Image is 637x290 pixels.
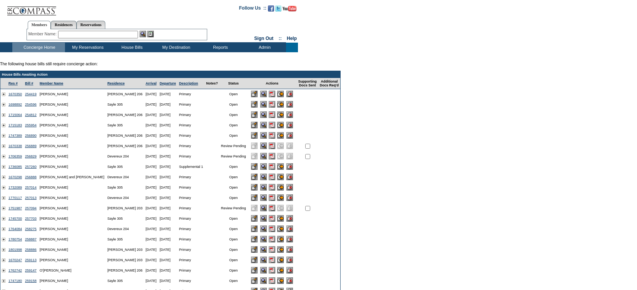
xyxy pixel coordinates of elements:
[178,193,205,203] td: Primary
[277,101,284,108] input: Submit for Processing
[178,151,205,162] td: Primary
[269,257,275,263] img: b_pdf.gif
[28,21,51,29] a: Members
[158,224,178,234] td: [DATE]
[318,78,340,89] td: Additional Docs Req'd
[146,81,157,85] a: Arrival
[158,182,178,193] td: [DATE]
[251,205,258,211] img: Edit
[198,43,242,52] td: Reports
[158,99,178,110] td: [DATE]
[2,227,5,231] img: plus.gif
[38,182,106,193] td: [PERSON_NAME]
[269,174,275,180] img: b_pdf.gif
[144,89,158,99] td: [DATE]
[38,172,106,182] td: [PERSON_NAME] and [PERSON_NAME]
[260,205,267,211] input: View
[277,194,284,201] input: Submit for Processing
[77,21,105,29] a: Reservations
[286,153,293,159] img: Delete
[38,120,106,131] td: [PERSON_NAME]
[25,175,37,179] a: 256888
[251,225,258,232] input: Edit
[0,71,340,78] td: House Bills Awaiting Action
[269,163,275,170] img: b_pdf.gif
[269,184,275,191] img: b_pdf.gif
[220,234,248,245] td: Open
[178,245,205,255] td: Primary
[269,111,275,118] img: b_pdf.gif
[106,110,144,120] td: [PERSON_NAME] 206
[251,184,258,191] input: Edit
[38,276,106,286] td: [PERSON_NAME]
[2,259,5,262] img: plus.gif
[251,236,258,242] input: Edit
[277,91,284,97] input: Submit for Processing
[8,113,22,117] a: 1715064
[2,269,5,272] img: plus.gif
[2,165,5,169] img: plus.gif
[25,206,37,210] a: 257094
[2,217,5,220] img: plus.gif
[147,31,154,37] img: Reservations
[286,174,293,180] input: Delete
[2,103,5,106] img: plus.gif
[8,279,22,283] a: 1747180
[248,78,297,89] td: Actions
[178,224,205,234] td: Primary
[38,214,106,224] td: [PERSON_NAME]
[106,203,144,214] td: [PERSON_NAME] 203
[8,196,22,200] a: 1770117
[25,279,37,283] a: 259158
[28,31,58,37] div: Member Name:
[283,6,296,12] img: Subscribe to our YouTube Channel
[2,124,5,127] img: plus.gif
[25,103,37,106] a: 254596
[178,234,205,245] td: Primary
[220,78,248,89] td: Status
[220,99,248,110] td: Open
[269,194,275,201] img: b_pdf.gif
[220,172,248,182] td: Open
[153,43,198,52] td: My Destination
[269,246,275,253] img: b_pdf.gif
[268,5,274,12] img: Become our fan on Facebook
[178,203,205,214] td: Primary
[286,184,293,191] input: Delete
[25,217,37,220] a: 257703
[25,196,37,200] a: 257013
[220,89,248,99] td: Open
[25,237,37,241] a: 258887
[158,255,178,265] td: [DATE]
[205,78,220,89] td: Notes?
[178,276,205,286] td: Primary
[251,101,258,108] input: Edit
[269,215,275,222] img: b_pdf.gif
[8,165,22,169] a: 1736085
[277,132,284,139] input: Submit for Processing
[178,120,205,131] td: Primary
[38,265,106,276] td: O'[PERSON_NAME]
[178,214,205,224] td: Primary
[178,255,205,265] td: Primary
[158,203,178,214] td: [DATE]
[106,99,144,110] td: Sayle 305
[260,184,267,191] input: View
[160,81,176,85] a: Departure
[2,113,5,117] img: plus.gif
[286,132,293,139] input: Delete
[144,255,158,265] td: [DATE]
[8,206,22,210] a: 1751987
[106,120,144,131] td: Sayle 305
[286,111,293,118] input: Delete
[158,172,178,182] td: [DATE]
[109,43,153,52] td: House Bills
[25,154,37,158] a: 256829
[158,162,178,172] td: [DATE]
[25,144,37,148] a: 256889
[220,245,248,255] td: Open
[8,268,22,272] a: 1762742
[38,141,106,151] td: [PERSON_NAME]
[8,248,22,252] a: 1801998
[106,265,144,276] td: [PERSON_NAME] 206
